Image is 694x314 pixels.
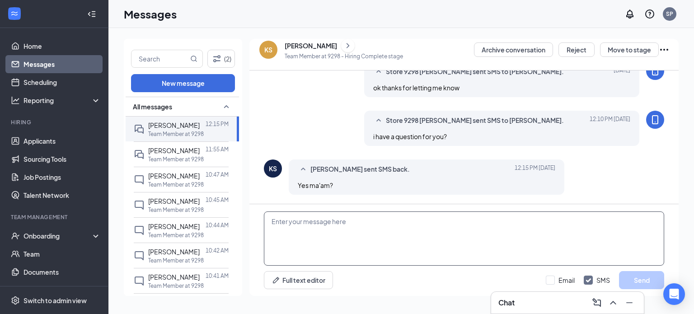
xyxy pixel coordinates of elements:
[23,281,101,299] a: Surveys
[148,248,200,256] span: [PERSON_NAME]
[624,9,635,19] svg: Notifications
[386,115,564,126] span: Store 9298 [PERSON_NAME] sent SMS to [PERSON_NAME].
[23,96,101,105] div: Reporting
[11,231,20,240] svg: UserCheck
[310,164,410,175] span: [PERSON_NAME] sent SMS back.
[23,37,101,55] a: Home
[148,197,200,205] span: [PERSON_NAME]
[206,272,229,280] p: 10:41 AM
[498,298,515,308] h3: Chat
[134,250,145,261] svg: ChatInactive
[124,6,177,22] h1: Messages
[148,181,204,188] p: Team Member at 9298
[590,115,630,126] span: [DATE] 12:10 PM
[207,50,235,68] button: Filter (2)
[298,164,309,175] svg: SmallChevronUp
[23,73,101,91] a: Scheduling
[134,149,145,160] svg: DoubleChat
[148,273,200,281] span: [PERSON_NAME]
[148,121,200,129] span: [PERSON_NAME]
[206,247,229,254] p: 10:42 AM
[148,155,204,163] p: Team Member at 9298
[23,132,101,150] a: Applicants
[624,297,635,308] svg: Minimize
[23,150,101,168] a: Sourcing Tools
[87,9,96,19] svg: Collapse
[221,101,232,112] svg: SmallChevronUp
[206,120,229,128] p: 12:15 PM
[23,186,101,204] a: Talent Network
[285,41,337,50] div: [PERSON_NAME]
[264,271,333,289] button: Full text editorPen
[131,50,188,67] input: Search
[148,257,204,264] p: Team Member at 9298
[134,174,145,185] svg: ChatInactive
[650,114,661,125] svg: MobileSms
[343,40,352,51] svg: ChevronRight
[515,164,555,175] span: [DATE] 12:15 PM
[298,181,333,189] span: Yes ma'am?
[622,295,637,310] button: Minimize
[23,263,101,281] a: Documents
[133,102,172,111] span: All messages
[11,96,20,105] svg: Analysis
[373,66,384,77] svg: SmallChevronUp
[148,206,204,214] p: Team Member at 9298
[134,200,145,211] svg: ChatInactive
[148,282,204,290] p: Team Member at 9298
[373,84,460,92] span: ok thanks for letting me know
[591,297,602,308] svg: ComposeMessage
[341,39,355,52] button: ChevronRight
[659,44,670,55] svg: Ellipses
[23,55,101,73] a: Messages
[269,164,277,173] div: KS
[211,53,222,64] svg: Filter
[11,213,99,221] div: Team Management
[614,66,630,77] span: [DATE]
[558,42,595,57] button: Reject
[666,10,673,18] div: SP
[23,231,93,240] div: Onboarding
[285,52,403,60] p: Team Member at 9298 - Hiring Complete stage
[148,146,200,155] span: [PERSON_NAME]
[134,124,145,135] svg: DoubleChat
[11,118,99,126] div: Hiring
[206,221,229,229] p: 10:44 AM
[600,42,659,57] button: Move to stage
[373,115,384,126] svg: SmallChevronUp
[474,42,553,57] button: Archive conversation
[619,271,664,289] button: Send
[148,172,200,180] span: [PERSON_NAME]
[206,171,229,178] p: 10:47 AM
[590,295,604,310] button: ComposeMessage
[608,297,619,308] svg: ChevronUp
[663,283,685,305] div: Open Intercom Messenger
[131,74,235,92] button: New message
[23,245,101,263] a: Team
[650,66,661,76] svg: MobileSms
[272,276,281,285] svg: Pen
[606,295,620,310] button: ChevronUp
[644,9,655,19] svg: QuestionInfo
[148,231,204,239] p: Team Member at 9298
[10,9,19,18] svg: WorkstreamLogo
[206,145,229,153] p: 11:55 AM
[11,296,20,305] svg: Settings
[134,225,145,236] svg: ChatInactive
[148,222,200,230] span: [PERSON_NAME]
[23,168,101,186] a: Job Postings
[386,66,564,77] span: Store 9298 [PERSON_NAME] sent SMS to [PERSON_NAME].
[190,55,197,62] svg: MagnifyingGlass
[148,130,204,138] p: Team Member at 9298
[264,45,272,54] div: KS
[373,132,447,141] span: i have a question for you?
[206,196,229,204] p: 10:45 AM
[23,296,87,305] div: Switch to admin view
[134,276,145,286] svg: ChatInactive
